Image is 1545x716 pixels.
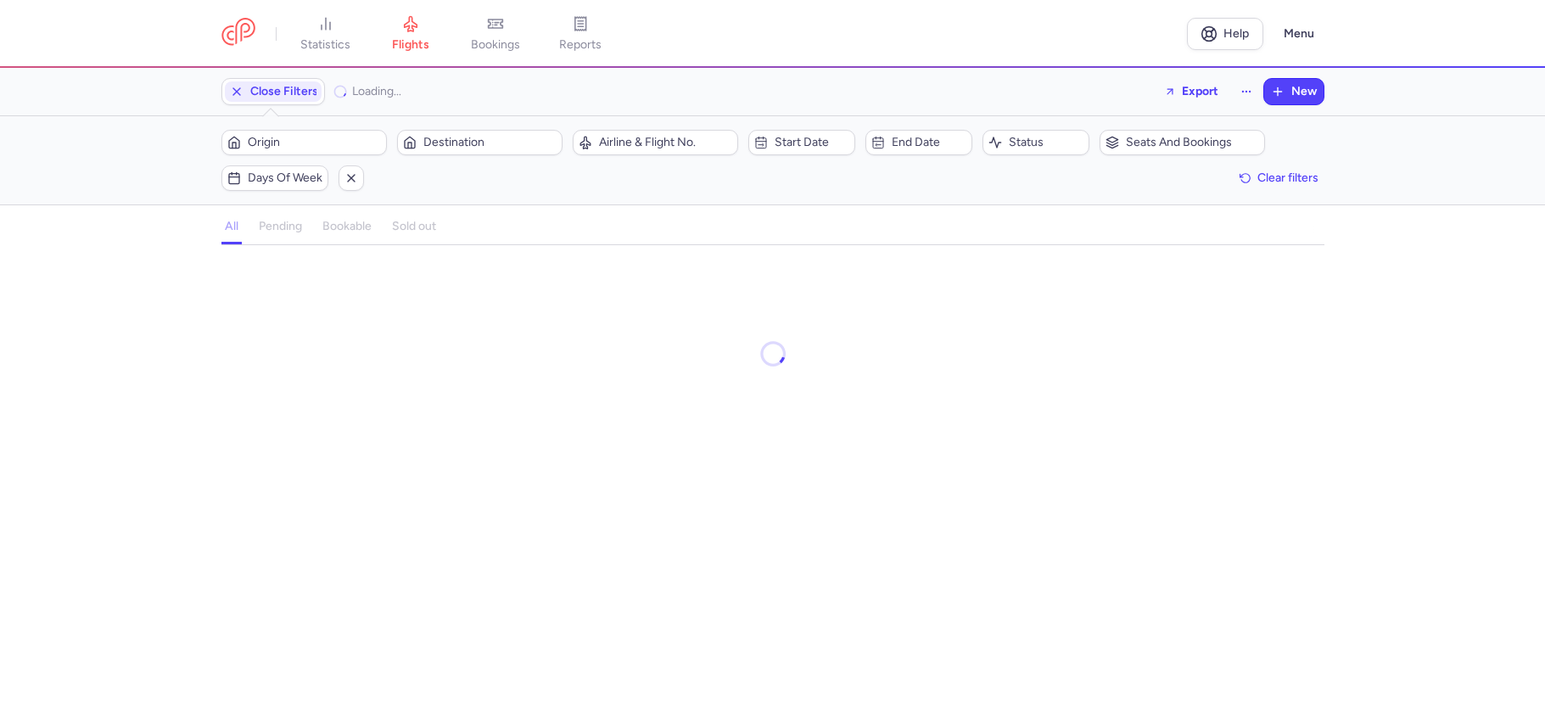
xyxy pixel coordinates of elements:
a: CitizenPlane red outlined logo [221,18,255,49]
a: reports [538,15,623,53]
span: Export [1182,85,1218,98]
button: Clear filters [1234,165,1324,191]
span: Clear filters [1257,171,1318,184]
span: Close Filters [250,85,318,98]
span: statistics [300,37,350,53]
a: statistics [283,15,368,53]
button: Menu [1274,18,1324,50]
button: Origin [221,130,387,155]
span: End date [892,136,966,149]
span: Days of week [248,171,322,185]
button: New [1264,79,1324,104]
button: Airline & Flight No. [573,130,738,155]
button: Export [1153,78,1229,105]
span: Airline & Flight No. [599,136,732,149]
a: bookings [453,15,538,53]
span: reports [559,37,602,53]
span: flights [392,37,429,53]
button: Seats and bookings [1100,130,1265,155]
span: Loading... [352,84,401,98]
span: Help [1223,27,1249,40]
span: Status [1009,136,1083,149]
button: Days of week [221,165,328,191]
span: Origin [248,136,381,149]
button: Start date [748,130,855,155]
button: Status [982,130,1089,155]
span: bookings [471,37,520,53]
button: Close Filters [222,79,324,104]
span: Start date [775,136,849,149]
a: Help [1187,18,1263,50]
button: End date [865,130,972,155]
a: flights [368,15,453,53]
span: Seats and bookings [1126,136,1259,149]
button: Destination [397,130,563,155]
span: Destination [423,136,557,149]
span: New [1291,85,1317,98]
